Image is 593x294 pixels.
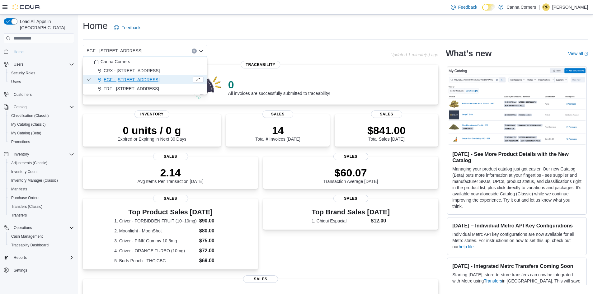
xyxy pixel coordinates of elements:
[11,48,74,55] span: Home
[484,278,502,283] a: Transfers
[9,168,40,175] a: Inventory Count
[1,90,77,99] button: Customers
[104,86,159,92] span: TRF - [STREET_ADDRESS]
[1,223,77,232] button: Operations
[9,185,74,193] span: Manifests
[6,111,77,120] button: Classification (Classic)
[9,129,74,137] span: My Catalog (Beta)
[192,49,197,54] button: Clear input
[11,243,49,248] span: Traceabilty Dashboard
[11,113,49,118] span: Classification (Classic)
[6,185,77,194] button: Manifests
[9,177,60,184] a: Inventory Manager (Classic)
[11,224,35,231] button: Operations
[9,194,42,202] a: Purchase Orders
[543,3,548,11] span: RR
[452,263,581,269] h3: [DATE] - Integrated Metrc Transfers Coming Soon
[114,258,197,264] dt: 5. Buds Punch - THC|CBC
[539,3,540,11] p: |
[9,159,74,167] span: Adjustments (Classic)
[11,151,31,158] button: Inventory
[12,4,40,10] img: Cova
[111,21,143,34] a: Feedback
[11,131,41,136] span: My Catalog (Beta)
[9,129,44,137] a: My Catalog (Beta)
[4,44,74,291] nav: Complex example
[83,66,207,75] button: CRX - [STREET_ADDRESS]
[11,61,74,68] span: Users
[1,60,77,69] button: Users
[14,62,23,67] span: Users
[333,195,368,202] span: Sales
[6,176,77,185] button: Inventory Manager (Classic)
[11,195,40,200] span: Purchase Orders
[83,57,207,66] button: Canna Corners
[9,212,74,219] span: Transfers
[83,75,207,84] button: EGF - [STREET_ADDRESS]
[11,267,30,274] a: Settings
[114,248,197,254] dt: 4. Criver - ORANGE TURBO (10mg)
[6,69,77,77] button: Security Roles
[6,167,77,176] button: Inventory Count
[452,151,581,163] h3: [DATE] - See More Product Details with the New Catalog
[9,121,48,128] a: My Catalog (Classic)
[83,84,207,93] button: TRF - [STREET_ADDRESS]
[9,203,45,210] a: Transfers (Classic)
[114,228,197,234] dt: 2. Moonlight - MoonShot
[104,68,160,74] span: CRX - [STREET_ADDRESS]
[9,233,45,240] a: Cash Management
[11,71,35,76] span: Security Roles
[11,139,30,144] span: Promotions
[11,266,74,274] span: Settings
[1,103,77,111] button: Catalog
[6,129,77,138] button: My Catalog (Beta)
[14,105,26,110] span: Catalog
[11,48,26,56] a: Home
[9,121,74,128] span: My Catalog (Classic)
[138,166,204,179] p: 2.14
[138,166,204,184] div: Avg Items Per Transaction [DATE]
[14,255,27,260] span: Reports
[9,241,51,249] a: Traceabilty Dashboard
[14,268,27,273] span: Settings
[199,237,227,245] dd: $75.00
[9,168,74,175] span: Inventory Count
[452,222,581,229] h3: [DATE] – Individual Metrc API Key Configurations
[323,166,378,184] div: Transaction Average [DATE]
[11,178,58,183] span: Inventory Manager (Classic)
[14,152,29,157] span: Inventory
[104,77,160,83] span: EGF - [STREET_ADDRESS]
[11,103,29,111] button: Catalog
[6,159,77,167] button: Adjustments (Classic)
[1,253,77,262] button: Reports
[6,194,77,202] button: Purchase Orders
[11,91,34,98] a: Customers
[11,61,26,68] button: Users
[114,218,197,224] dt: 1. Criver - FORBIDDEN FRUIT (10+10mg)
[199,227,227,235] dd: $80.00
[371,110,402,118] span: Sales
[9,69,38,77] a: Security Roles
[1,266,77,275] button: Settings
[459,244,473,249] a: help file
[134,110,169,118] span: Inventory
[312,218,368,224] dt: 1. Chiqui Espacial
[11,187,27,192] span: Manifests
[9,212,29,219] a: Transfers
[9,69,74,77] span: Security Roles
[9,112,51,119] a: Classification (Classic)
[11,234,43,239] span: Cash Management
[312,208,390,216] h3: Top Brand Sales [DATE]
[114,238,197,244] dt: 3. Criver - PINK Gummy 10 5mg
[506,3,536,11] p: Canna Corners
[371,217,390,225] dd: $12.00
[367,124,406,137] p: $841.00
[241,61,280,68] span: Traceability
[153,195,188,202] span: Sales
[452,166,581,209] p: Managing your product catalog just got easier. Our new Catalog (Beta) puts more information at yo...
[14,92,32,97] span: Customers
[114,208,227,216] h3: Top Product Sales [DATE]
[390,52,438,57] p: Updated 1 minute(s) ago
[11,254,74,261] span: Reports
